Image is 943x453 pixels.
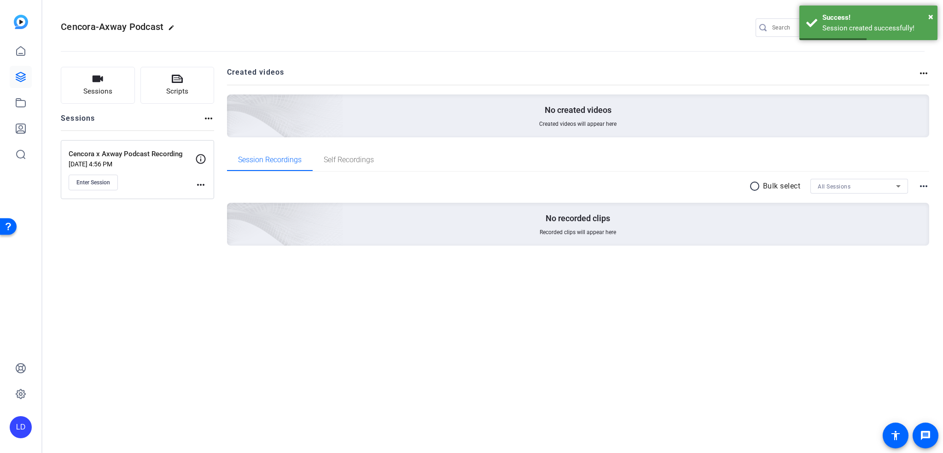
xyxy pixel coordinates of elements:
[168,24,179,35] mat-icon: edit
[918,68,929,79] mat-icon: more_horiz
[61,113,95,130] h2: Sessions
[928,11,933,22] span: ×
[890,430,901,441] mat-icon: accessibility
[61,21,163,32] span: Cencora-Axway Podcast
[540,229,616,236] span: Recorded clips will appear here
[83,86,112,97] span: Sessions
[227,67,919,85] h2: Created videos
[140,67,215,104] button: Scripts
[546,213,610,224] p: No recorded clips
[545,105,611,116] p: No created videos
[822,12,931,23] div: Success!
[69,175,118,190] button: Enter Session
[238,156,302,164] span: Session Recordings
[166,86,188,97] span: Scripts
[928,10,933,24] button: Close
[61,67,135,104] button: Sessions
[324,156,374,164] span: Self Recordings
[195,179,206,190] mat-icon: more_horiz
[76,179,110,186] span: Enter Session
[818,183,850,190] span: All Sessions
[539,120,617,128] span: Created videos will appear here
[69,160,195,168] p: [DATE] 4:56 PM
[920,430,931,441] mat-icon: message
[203,113,214,124] mat-icon: more_horiz
[763,181,801,192] p: Bulk select
[772,22,855,33] input: Search
[69,149,195,159] p: Cencora x Axway Podcast Recording
[124,3,343,203] img: Creted videos background
[14,15,28,29] img: blue-gradient.svg
[10,416,32,438] div: LD
[749,181,763,192] mat-icon: radio_button_unchecked
[822,23,931,34] div: Session created successfully!
[918,181,929,192] mat-icon: more_horiz
[124,112,343,312] img: embarkstudio-empty-session.png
